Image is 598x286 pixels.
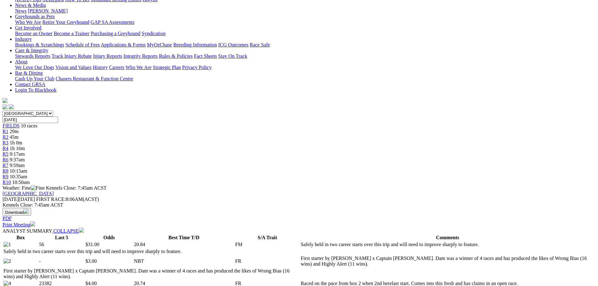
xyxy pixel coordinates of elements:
a: [GEOGRAPHIC_DATA] [3,191,54,196]
a: Schedule of Fees [65,42,100,47]
th: S/A Trait [235,235,300,241]
a: Retire Your Greyhound [42,19,89,25]
a: News & Media [15,3,46,8]
a: Chasers Restaurant & Function Centre [56,76,133,81]
input: Select date [3,116,58,123]
a: R7 [3,163,8,168]
span: Weather: Fine [3,185,46,191]
a: Login To Blackbook [15,87,57,93]
div: About [15,65,595,70]
a: History [93,65,108,70]
span: 10:35am [10,174,27,179]
span: 9:37am [10,157,25,162]
a: Become an Owner [15,31,52,36]
a: Get Involved [15,25,41,30]
th: Odds [85,235,133,241]
a: R4 [3,146,8,151]
th: Best Time T/D [134,235,234,241]
th: Box [3,235,38,241]
th: Last 5 [39,235,84,241]
span: 1h 0m [10,140,22,145]
a: R8 [3,168,8,174]
div: Bar & Dining [15,76,595,82]
a: Breeding Information [173,42,217,47]
span: 45m [10,134,19,140]
span: 8:06AM(ACST) [36,197,99,202]
td: NBT [134,255,234,267]
a: Become a Trainer [54,31,89,36]
span: $4.00 [85,281,97,286]
a: Purchasing a Greyhound [91,31,140,36]
td: First starter by [PERSON_NAME] x Captain [PERSON_NAME]. Dam was a winner of 4 races and has produ... [300,255,595,267]
img: download.svg [24,209,29,214]
span: FIRST RACE: [36,197,66,202]
div: Industry [15,42,595,48]
span: 10 races [21,123,37,128]
a: Applications & Forms [101,42,146,47]
a: Strategic Plan [153,65,181,70]
a: About [15,59,28,64]
a: Rules & Policies [159,53,193,59]
td: First starter by [PERSON_NAME] x Captain [PERSON_NAME]. Dam was a winner of 4 races and has produ... [3,268,300,280]
td: FM [235,241,300,248]
span: R5 [3,151,8,157]
a: PDF [3,216,12,221]
a: GAP SA Assessments [91,19,135,25]
a: Industry [15,36,32,42]
a: Print Meeting [3,222,35,227]
img: 2 [3,258,11,264]
img: logo-grsa-white.png [3,98,8,103]
span: $3.00 [85,258,97,264]
a: R6 [3,157,8,162]
img: printer.svg [30,221,35,226]
span: [DATE] [3,197,19,202]
a: Care & Integrity [15,48,48,53]
a: Track Injury Rebate [51,53,92,59]
a: R3 [3,140,8,145]
a: News [15,8,26,13]
a: Stay On Track [218,53,247,59]
a: Stewards Reports [15,53,50,59]
a: We Love Our Dogs [15,65,54,70]
a: R10 [3,180,11,185]
span: 9:17am [10,151,25,157]
img: facebook.svg [3,104,8,109]
td: Safely held in two career starts over this trip and will need to improve sharply to feature. [3,248,300,255]
td: FR [235,255,300,267]
a: Who We Are [126,65,152,70]
a: MyOzChase [147,42,172,47]
img: twitter.svg [9,104,14,109]
span: 29m [10,129,19,134]
a: Integrity Reports [123,53,158,59]
div: Greyhounds as Pets [15,19,595,25]
a: FIELDS [3,123,19,128]
a: Vision and Values [55,65,91,70]
span: 10:15am [10,168,27,174]
td: Safely held in two career starts over this trip and will need to improve sharply to feature. [300,241,595,248]
span: 1h 16m [10,146,25,151]
a: Syndication [142,31,165,36]
div: Care & Integrity [15,53,595,59]
img: Fine [31,185,45,191]
a: Contact GRSA [15,82,45,87]
span: [DATE] [3,197,35,202]
td: 56 [39,241,84,248]
a: Greyhounds as Pets [15,14,55,19]
span: Kennels Close: 7:45am ACST [46,185,106,191]
a: R9 [3,174,8,179]
span: R1 [3,129,8,134]
div: ANALYST SUMMARY [3,228,595,234]
a: R2 [3,134,8,140]
td: - [39,255,84,267]
a: Bookings & Scratchings [15,42,64,47]
span: 9:59am [10,163,25,168]
div: Kennels Close: 7:45am ACST [3,202,595,208]
span: 10:50am [12,180,30,185]
a: Fact Sheets [194,53,217,59]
